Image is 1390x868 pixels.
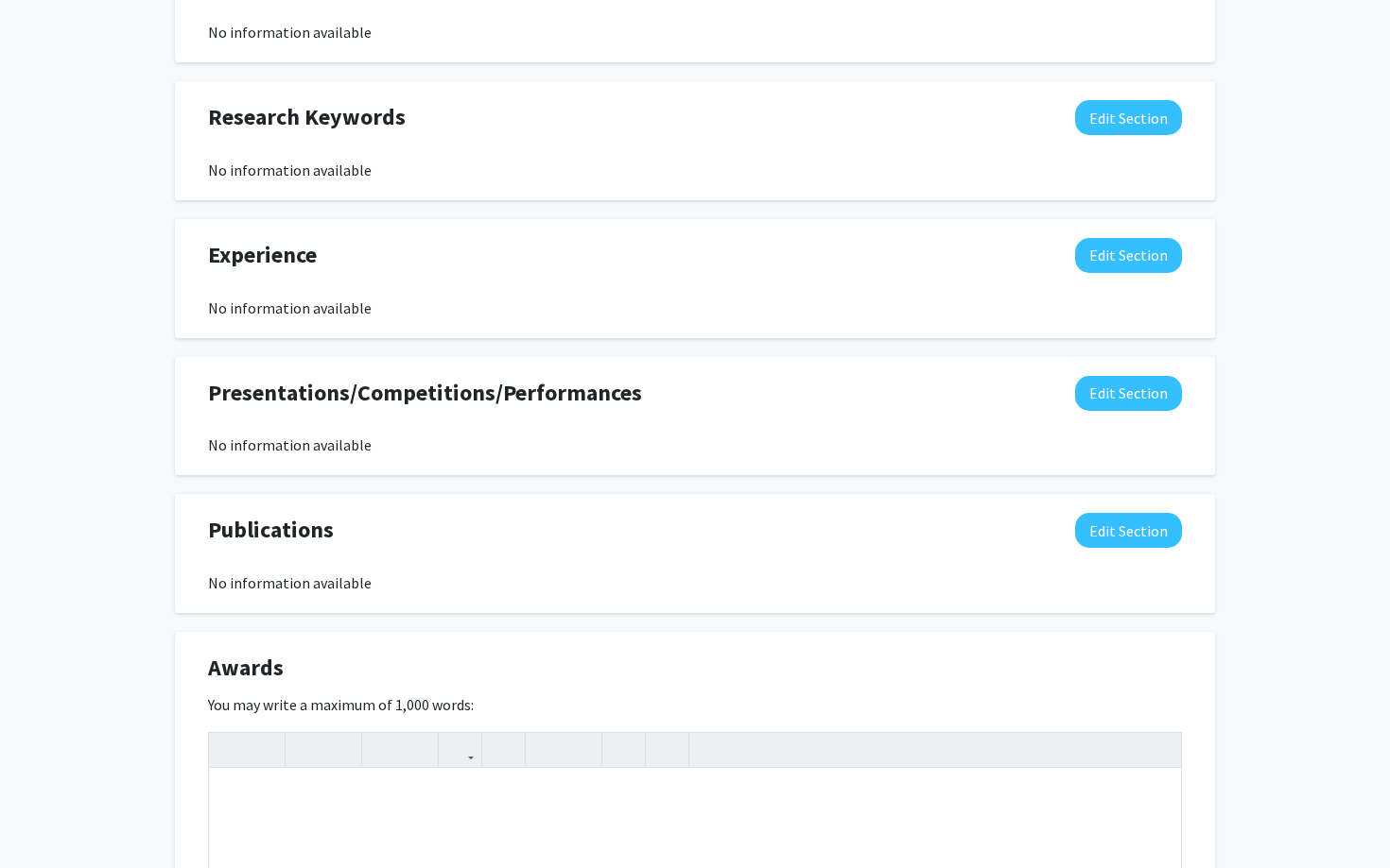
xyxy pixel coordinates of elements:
button: Edit Research Keywords [1075,100,1182,135]
button: Strong (Ctrl + B) [290,733,323,766]
span: Publications [208,513,334,547]
button: Edit Publications [1075,513,1182,548]
span: Awards [208,651,284,685]
span: Research Keywords [208,100,406,134]
button: Redo (Ctrl + Y) [247,733,280,766]
button: Edit Presentations/Competitions/Performances [1075,376,1182,411]
div: No information available [208,159,1182,181]
button: Ordered list [564,733,597,766]
div: No information available [208,297,1182,319]
button: Link [443,733,477,766]
button: Fullscreen [1143,733,1176,766]
button: Remove format [607,733,640,766]
span: Experience [208,238,317,272]
button: Superscript [367,733,400,766]
button: Edit Experience [1075,238,1182,273]
span: Presentations/Competitions/Performances [208,376,642,410]
button: Emphasis (Ctrl + I) [323,733,356,766]
button: Insert horizontal rule [651,733,684,766]
label: You may write a maximum of 1,000 words: [208,693,474,716]
button: Insert Image [487,733,520,766]
button: Undo (Ctrl + Z) [214,733,247,766]
button: Unordered list [530,733,564,766]
div: No information available [208,571,1182,594]
div: No information available [208,21,1182,43]
iframe: Chat [14,783,80,854]
div: No information available [208,434,1182,456]
button: Subscript [400,733,433,766]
